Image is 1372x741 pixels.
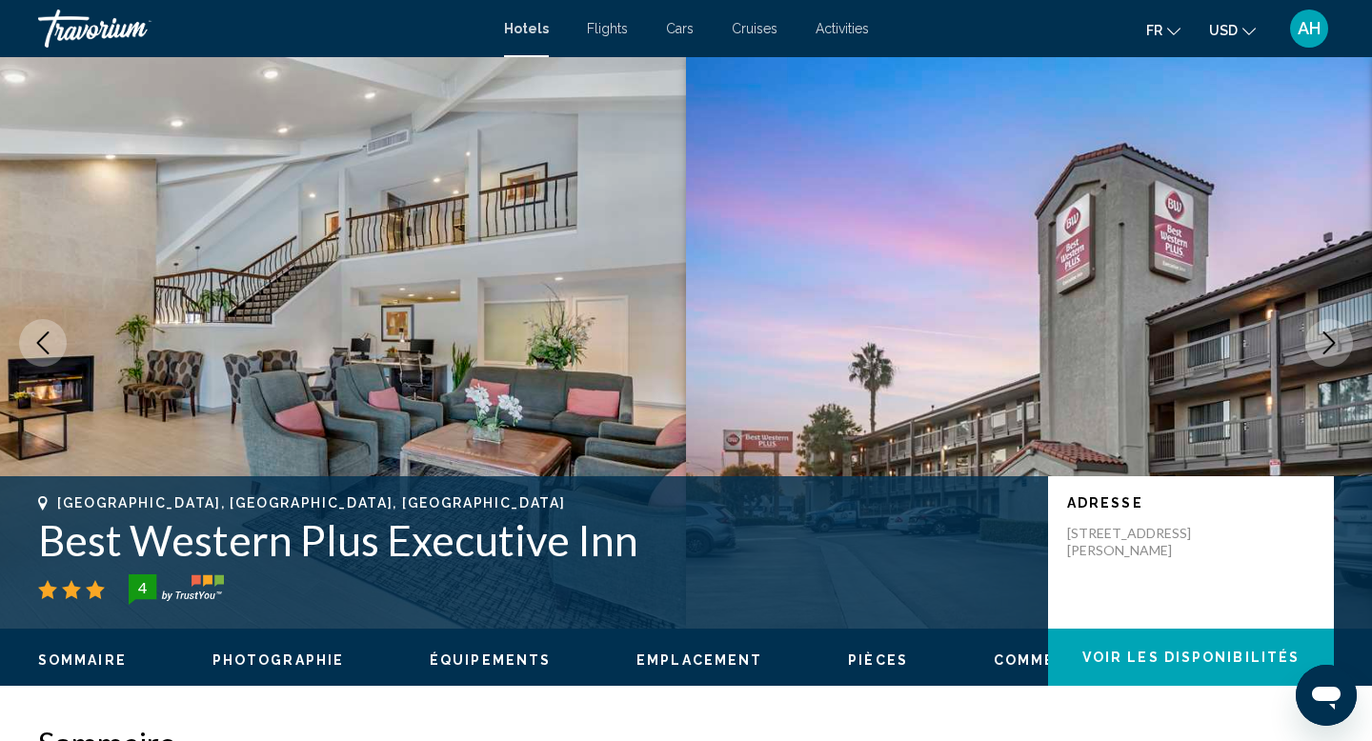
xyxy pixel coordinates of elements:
a: Flights [587,21,628,36]
img: trustyou-badge-hor.svg [129,574,224,605]
button: User Menu [1284,9,1334,49]
a: Hotels [504,21,549,36]
span: AH [1298,19,1321,38]
span: Commentaires [994,652,1127,668]
a: Cars [666,21,694,36]
div: 4 [123,576,161,599]
button: Équipements [430,651,551,669]
span: [GEOGRAPHIC_DATA], [GEOGRAPHIC_DATA], [GEOGRAPHIC_DATA] [57,495,565,511]
button: Next image [1305,319,1353,367]
a: Cruises [732,21,777,36]
span: Voir les disponibilités [1082,651,1300,666]
button: Change language [1146,16,1180,44]
p: [STREET_ADDRESS][PERSON_NAME] [1067,525,1220,559]
button: Photographie [212,651,344,669]
h1: Best Western Plus Executive Inn [38,515,1029,565]
button: Change currency [1209,16,1256,44]
a: Travorium [38,10,485,48]
span: USD [1209,23,1238,38]
iframe: Bouton de lancement de la fenêtre de messagerie [1296,665,1357,726]
span: Photographie [212,652,344,668]
a: Activities [816,21,869,36]
button: Sommaire [38,651,127,669]
p: Adresse [1067,495,1315,511]
span: Sommaire [38,652,127,668]
span: fr [1146,23,1162,38]
button: Previous image [19,319,67,367]
button: Voir les disponibilités [1048,629,1334,686]
button: Pièces [848,651,908,669]
span: Emplacement [636,652,762,668]
span: Pièces [848,652,908,668]
button: Emplacement [636,651,762,669]
span: Équipements [430,652,551,668]
button: Commentaires [994,651,1127,669]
